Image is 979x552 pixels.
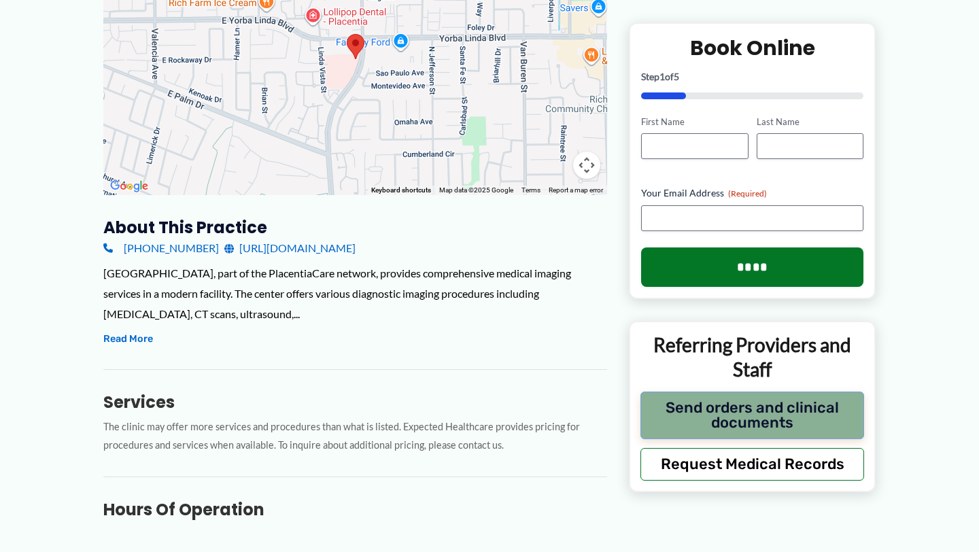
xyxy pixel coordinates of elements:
[640,447,864,480] button: Request Medical Records
[107,177,152,195] img: Google
[640,391,864,438] button: Send orders and clinical documents
[641,34,863,61] h2: Book Online
[640,332,864,382] p: Referring Providers and Staff
[107,177,152,195] a: Open this area in Google Maps (opens a new window)
[641,186,863,200] label: Your Email Address
[103,217,607,238] h3: About this practice
[674,70,679,82] span: 5
[573,152,600,179] button: Map camera controls
[549,186,603,194] a: Report a map error
[103,499,607,520] h3: Hours of Operation
[103,331,153,347] button: Read More
[521,186,540,194] a: Terms (opens in new tab)
[641,115,748,128] label: First Name
[659,70,665,82] span: 1
[757,115,863,128] label: Last Name
[103,263,607,324] div: [GEOGRAPHIC_DATA], part of the PlacentiaCare network, provides comprehensive medical imaging serv...
[103,392,607,413] h3: Services
[224,238,356,258] a: [URL][DOMAIN_NAME]
[439,186,513,194] span: Map data ©2025 Google
[103,418,607,455] p: The clinic may offer more services and procedures than what is listed. Expected Healthcare provid...
[371,186,431,195] button: Keyboard shortcuts
[728,188,767,199] span: (Required)
[641,71,863,81] p: Step of
[103,238,219,258] a: [PHONE_NUMBER]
